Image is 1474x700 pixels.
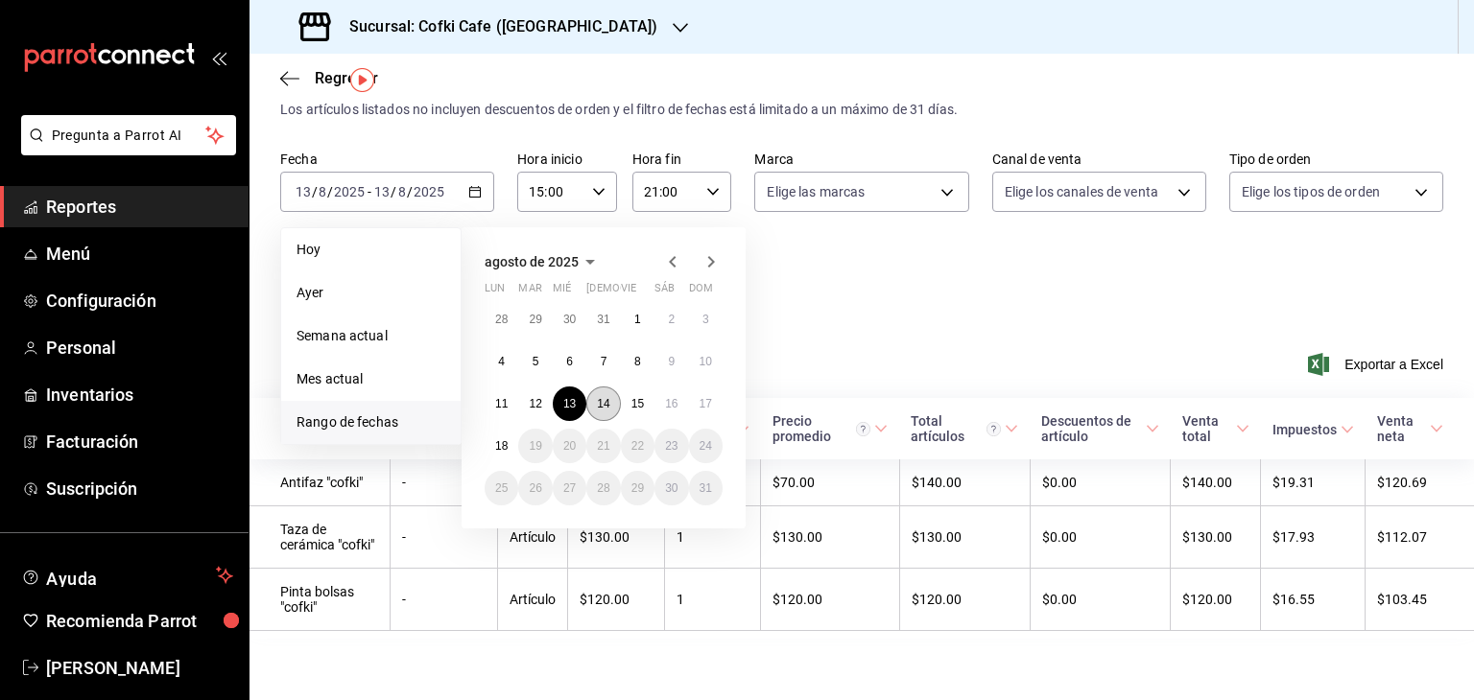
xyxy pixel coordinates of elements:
[52,126,206,146] span: Pregunta a Parrot AI
[899,569,1030,631] td: $120.00
[856,422,870,436] svg: Precio promedio = Total artículos / cantidad
[568,569,665,631] td: $120.00
[334,15,657,38] h3: Sucursal: Cofki Cafe ([GEOGRAPHIC_DATA])
[987,422,1001,436] svg: El total artículos considera cambios de precios en los artículos así como costos adicionales por ...
[563,481,576,495] abbr: 27 de agosto de 2025
[586,429,620,463] button: 21 de agosto de 2025
[586,282,700,302] abbr: jueves
[391,459,498,506] td: -
[250,569,391,631] td: Pinta bolsas "cofki"
[518,344,552,379] button: 5 de agosto de 2025
[518,386,552,421] button: 12 de agosto de 2025
[46,564,208,587] span: Ayuda
[46,288,233,314] span: Configuración
[899,506,1030,569] td: $130.00
[767,182,865,201] span: Elige las marcas
[621,429,654,463] button: 22 de agosto de 2025
[250,506,391,569] td: Taza de cerámica "cofki"
[46,655,233,681] span: [PERSON_NAME]
[665,481,678,495] abbr: 30 de agosto de 2025
[518,282,541,302] abbr: martes
[1182,413,1232,444] div: Venta total
[665,506,761,569] td: 1
[586,344,620,379] button: 7 de agosto de 2025
[597,313,609,326] abbr: 31 de julio de 2025
[1030,459,1171,506] td: $0.00
[518,302,552,337] button: 29 de julio de 2025
[297,412,445,432] span: Rango de fechas
[1272,422,1337,437] div: Impuestos
[498,506,568,569] td: Artículo
[911,413,1001,444] div: Total artículos
[634,355,641,368] abbr: 8 de agosto de 2025
[586,302,620,337] button: 31 de julio de 2025
[485,302,518,337] button: 28 de julio de 2025
[689,429,723,463] button: 24 de agosto de 2025
[634,313,641,326] abbr: 1 de agosto de 2025
[1229,152,1443,166] label: Tipo de orden
[1261,569,1366,631] td: $16.55
[1041,413,1159,444] span: Descuentos de artículo
[553,386,586,421] button: 13 de agosto de 2025
[665,569,761,631] td: 1
[761,506,899,569] td: $130.00
[250,459,391,506] td: Antifaz "cofki"
[563,439,576,453] abbr: 20 de agosto de 2025
[1312,353,1443,376] button: Exportar a Excel
[601,355,607,368] abbr: 7 de agosto de 2025
[280,69,378,87] button: Regresar
[485,386,518,421] button: 11 de agosto de 2025
[597,439,609,453] abbr: 21 de agosto de 2025
[654,429,688,463] button: 23 de agosto de 2025
[498,355,505,368] abbr: 4 de agosto de 2025
[689,471,723,505] button: 31 de agosto de 2025
[1041,413,1142,444] div: Descuentos de artículo
[700,355,712,368] abbr: 10 de agosto de 2025
[407,184,413,199] span: /
[46,335,233,361] span: Personal
[586,386,620,421] button: 14 de agosto de 2025
[773,413,870,444] div: Precio promedio
[754,152,968,166] label: Marca
[495,397,508,410] abbr: 11 de agosto de 2025
[391,569,498,631] td: -
[517,152,617,166] label: Hora inicio
[368,184,371,199] span: -
[485,254,579,269] span: agosto de 2025
[597,481,609,495] abbr: 28 de agosto de 2025
[1366,569,1474,631] td: $103.45
[621,344,654,379] button: 8 de agosto de 2025
[689,386,723,421] button: 17 de agosto de 2025
[1005,182,1158,201] span: Elige los canales de venta
[586,471,620,505] button: 28 de agosto de 2025
[654,386,688,421] button: 16 de agosto de 2025
[318,184,327,199] input: --
[1377,413,1426,444] div: Venta neta
[280,152,494,166] label: Fecha
[563,313,576,326] abbr: 30 de julio de 2025
[654,302,688,337] button: 2 de agosto de 2025
[992,152,1206,166] label: Canal de venta
[668,355,675,368] abbr: 9 de agosto de 2025
[1272,422,1354,437] span: Impuestos
[46,382,233,408] span: Inventarios
[1171,506,1261,569] td: $130.00
[13,139,236,159] a: Pregunta a Parrot AI
[631,397,644,410] abbr: 15 de agosto de 2025
[911,413,1018,444] span: Total artículos
[689,302,723,337] button: 3 de agosto de 2025
[654,344,688,379] button: 9 de agosto de 2025
[280,100,1443,120] div: Los artículos listados no incluyen descuentos de orden y el filtro de fechas está limitado a un m...
[485,344,518,379] button: 4 de agosto de 2025
[1377,413,1443,444] span: Venta neta
[413,184,445,199] input: ----
[315,69,378,87] span: Regresar
[1242,182,1380,201] span: Elige los tipos de orden
[563,397,576,410] abbr: 13 de agosto de 2025
[568,506,665,569] td: $130.00
[1366,506,1474,569] td: $112.07
[529,439,541,453] abbr: 19 de agosto de 2025
[553,429,586,463] button: 20 de agosto de 2025
[46,476,233,502] span: Suscripción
